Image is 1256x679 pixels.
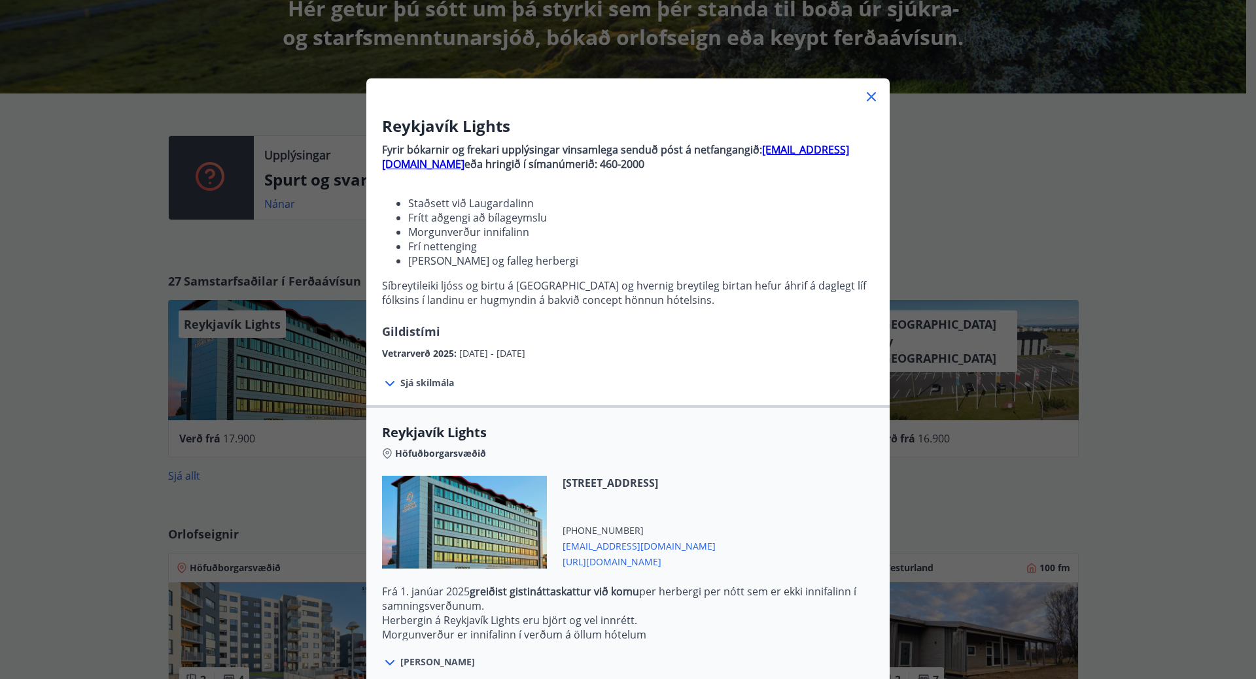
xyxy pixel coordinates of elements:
p: Herbergin á Reykjavík Lights eru björt og vel innrétt. [382,613,874,627]
a: [EMAIL_ADDRESS][DOMAIN_NAME] [382,142,849,171]
span: Reykjavík Lights [382,423,874,442]
strong: eða hringið í símanúmerið: 460-2000 [464,157,644,171]
span: [PHONE_NUMBER] [563,524,716,537]
span: [PERSON_NAME] [400,655,475,669]
li: [PERSON_NAME] og falleg herbergi [408,254,874,268]
h3: Reykjavík Lights [382,115,874,137]
span: Vetrarverð 2025 : [382,347,459,359]
span: Gildistími [382,323,440,339]
span: [STREET_ADDRESS] [563,476,716,490]
li: Frítt aðgengi að bílageymslu [408,210,874,225]
strong: Fyrir bókarnir og frekari upplýsingar vinsamlega senduð póst á netfangangið: [382,142,762,157]
span: Sjá skilmála [400,376,454,389]
span: [URL][DOMAIN_NAME] [563,553,716,569]
span: [DATE] - [DATE] [459,347,525,359]
strong: greiðist gistináttaskattur við komu [470,584,639,599]
p: Frá 1. janúar 2025 per herbergi per nótt sem er ekki innifalinn í samningsverðunum. [382,584,874,613]
li: Morgunverður innifalinn [408,225,874,239]
li: Staðsett við Laugardalinn [408,196,874,210]
span: Höfuðborgarsvæðið [395,447,486,460]
li: Frí nettenging [408,239,874,254]
p: Morgunverður er innifalinn í verðum á öllum hótelum [382,627,874,642]
p: Síbreytileiki ljóss og birtu á [GEOGRAPHIC_DATA] og hvernig breytileg birtan hefur áhrif á dagleg... [382,278,874,307]
span: [EMAIL_ADDRESS][DOMAIN_NAME] [563,537,716,553]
